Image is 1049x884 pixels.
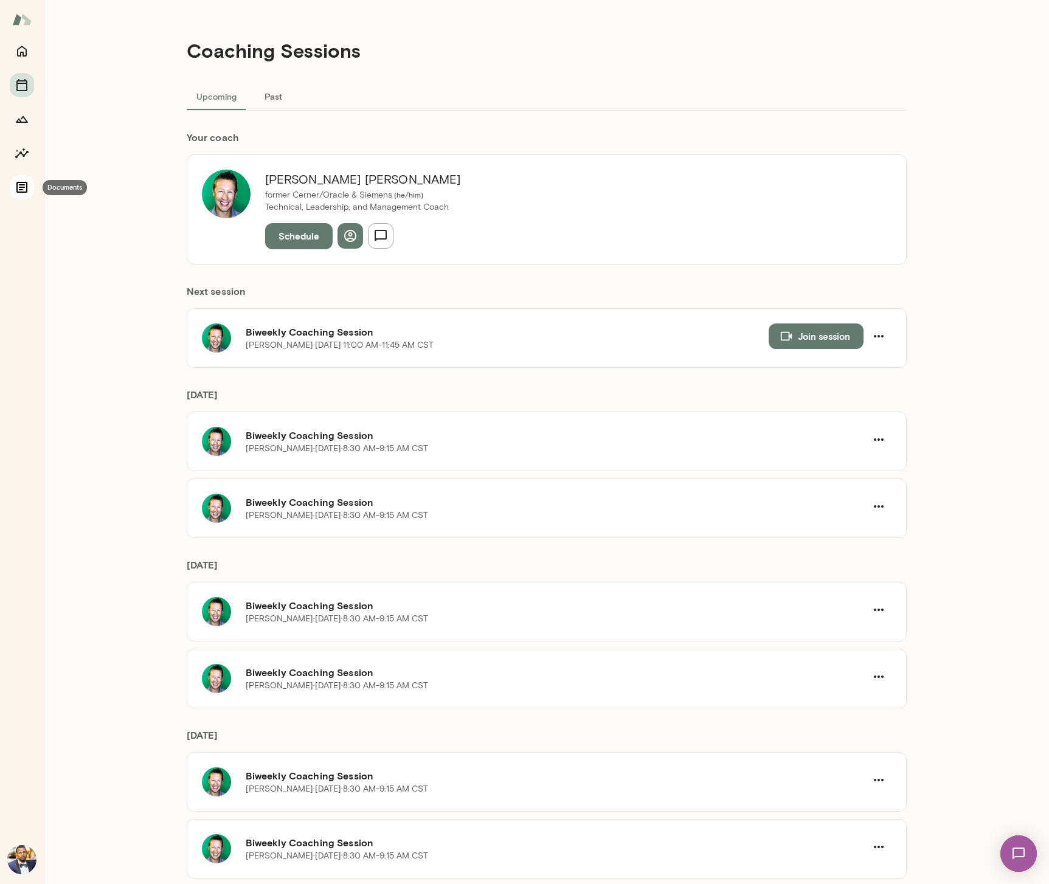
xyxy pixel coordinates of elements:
h6: [DATE] [187,728,907,752]
p: [PERSON_NAME] · [DATE] · 8:30 AM-9:15 AM CST [246,613,428,625]
h4: Coaching Sessions [187,39,361,62]
p: [PERSON_NAME] · [DATE] · 8:30 AM-9:15 AM CST [246,680,428,692]
img: Anthony Buchanan [7,845,36,874]
button: Past [246,81,301,111]
p: former Cerner/Oracle & Siemens [265,189,461,201]
button: Join session [769,323,864,349]
p: [PERSON_NAME] · [DATE] · 8:30 AM-9:15 AM CST [246,443,428,455]
img: Mento [12,8,32,31]
h6: Biweekly Coaching Session [246,325,769,339]
p: [PERSON_NAME] · [DATE] · 8:30 AM-9:15 AM CST [246,850,428,862]
h6: Biweekly Coaching Session [246,495,866,509]
p: [PERSON_NAME] · [DATE] · 8:30 AM-9:15 AM CST [246,509,428,522]
h6: Biweekly Coaching Session [246,665,866,680]
h6: Next session [187,284,907,308]
p: [PERSON_NAME] · [DATE] · 8:30 AM-9:15 AM CST [246,783,428,795]
div: basic tabs example [187,81,907,111]
h6: [DATE] [187,387,907,412]
h6: Biweekly Coaching Session [246,768,866,783]
span: ( he/him ) [392,190,423,199]
button: View profile [338,223,363,249]
h6: Biweekly Coaching Session [246,428,866,443]
button: Schedule [265,223,333,249]
h6: [DATE] [187,558,907,582]
button: Send message [368,223,393,249]
button: Sessions [10,73,34,97]
button: Upcoming [187,81,246,111]
h6: Biweekly Coaching Session [246,835,866,850]
img: Brian Lawrence [202,170,251,218]
p: [PERSON_NAME] · [DATE] · 11:00 AM-11:45 AM CST [246,339,434,351]
button: Insights [10,141,34,165]
button: Growth Plan [10,107,34,131]
div: Documents [43,180,87,195]
h6: Your coach [187,130,907,145]
p: Technical, Leadership, and Management Coach [265,201,461,213]
h6: Biweekly Coaching Session [246,598,866,613]
h6: [PERSON_NAME] [PERSON_NAME] [265,170,461,189]
button: Home [10,39,34,63]
button: Documents [10,175,34,199]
